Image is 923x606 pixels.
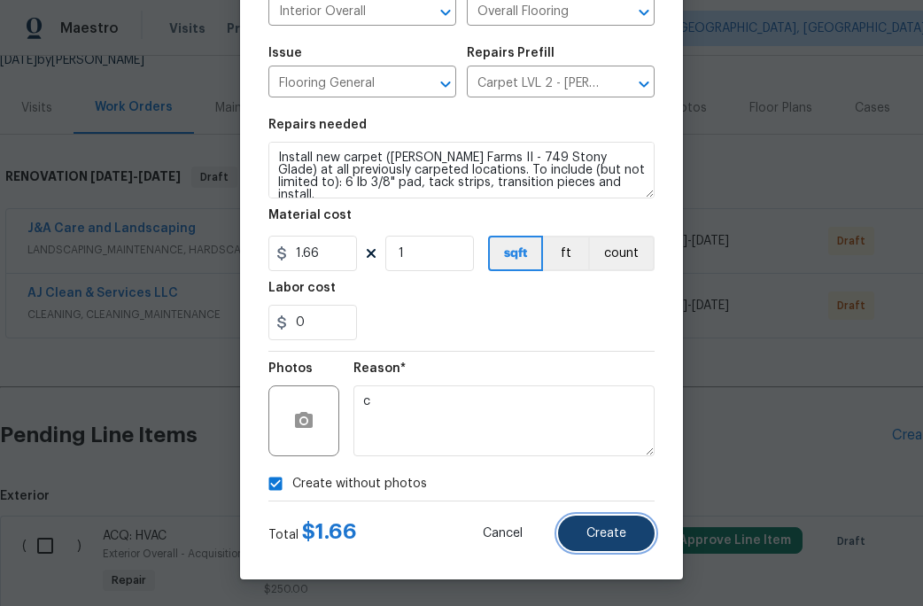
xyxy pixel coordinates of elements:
textarea: c [353,385,655,456]
button: count [588,236,655,271]
textarea: Install new carpet ([PERSON_NAME] Farms II - 749 Stony Glade) at all previously carpeted location... [268,142,655,198]
span: Create [586,527,626,540]
h5: Labor cost [268,282,336,294]
h5: Issue [268,47,302,59]
button: Open [632,72,656,97]
h5: Repairs needed [268,119,367,131]
span: Cancel [483,527,523,540]
button: Create [558,516,655,551]
span: $ 1.66 [302,521,357,542]
button: ft [543,236,588,271]
span: Create without photos [292,475,427,493]
h5: Repairs Prefill [467,47,555,59]
h5: Photos [268,362,313,375]
h5: Material cost [268,209,352,221]
button: Open [433,72,458,97]
button: sqft [488,236,543,271]
button: Cancel [454,516,551,551]
div: Total [268,523,357,544]
h5: Reason* [353,362,406,375]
